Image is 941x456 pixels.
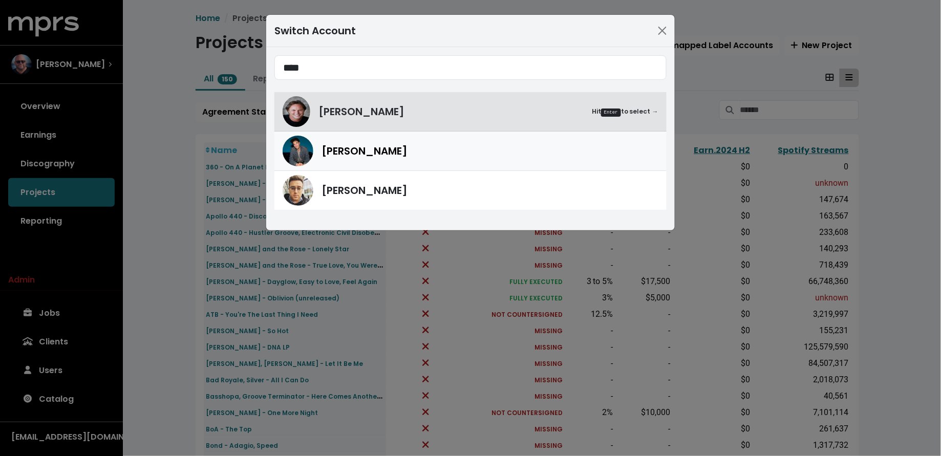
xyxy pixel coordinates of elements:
a: Scott Harris[PERSON_NAME] [274,132,667,171]
input: Search accounts [274,55,667,80]
kbd: Enter [601,108,621,117]
span: [PERSON_NAME] [318,104,404,119]
a: Scott Effman[PERSON_NAME] [274,171,667,210]
a: Scott Hendricks[PERSON_NAME]HitEnterto select → [274,92,667,132]
span: [PERSON_NAME] [322,183,408,198]
img: Scott Effman [283,175,313,206]
span: [PERSON_NAME] [322,143,408,159]
div: Switch Account [274,23,356,38]
small: Hit to select → [592,107,658,117]
img: Scott Harris [283,136,313,166]
button: Close [654,23,671,39]
img: Scott Hendricks [283,96,310,127]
